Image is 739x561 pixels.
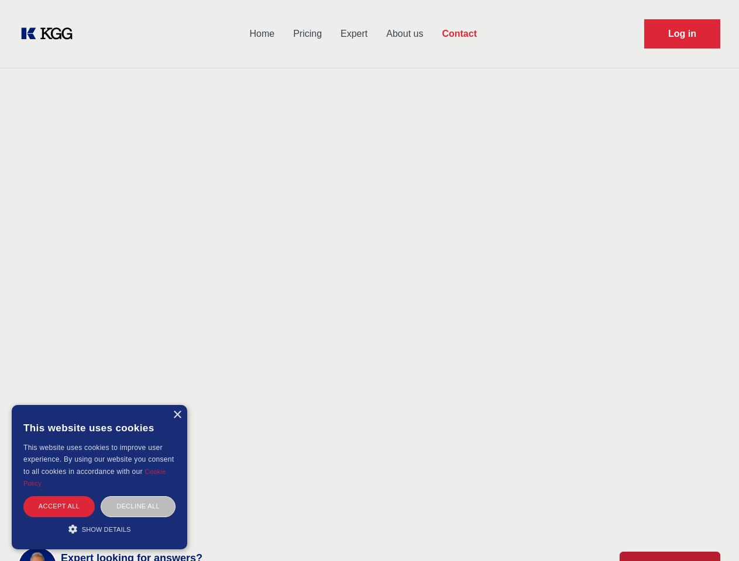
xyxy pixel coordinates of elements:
[644,19,720,49] a: Request Demo
[23,523,176,535] div: Show details
[23,496,95,517] div: Accept all
[680,505,739,561] iframe: Chat Widget
[19,25,82,43] a: KOL Knowledge Platform: Talk to Key External Experts (KEE)
[284,19,331,49] a: Pricing
[23,444,174,476] span: This website uses cookies to improve user experience. By using our website you consent to all coo...
[173,411,181,420] div: Close
[377,19,432,49] a: About us
[82,526,131,533] span: Show details
[331,19,377,49] a: Expert
[101,496,176,517] div: Decline all
[23,468,166,487] a: Cookie Policy
[240,19,284,49] a: Home
[23,414,176,442] div: This website uses cookies
[432,19,486,49] a: Contact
